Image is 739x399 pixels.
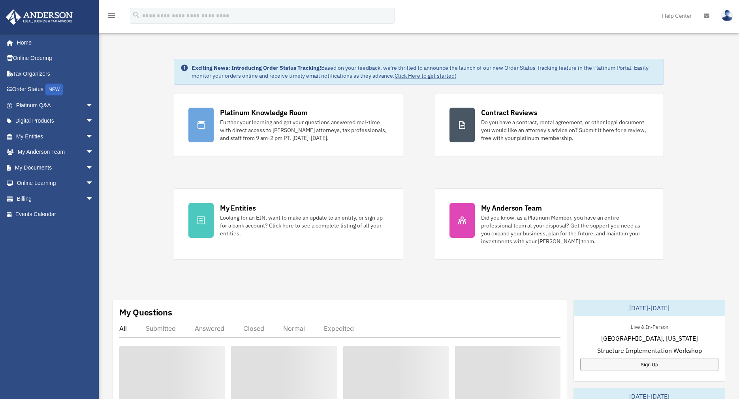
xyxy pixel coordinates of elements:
[481,203,542,213] div: My Anderson Team
[481,214,649,245] div: Did you know, as a Platinum Member, you have an entire professional team at your disposal? Get th...
[6,35,102,50] a: Home
[107,11,116,21] i: menu
[119,306,172,318] div: My Questions
[86,113,102,129] span: arrow_drop_down
[192,64,657,80] div: Based on your feedback, we're thrilled to announce the launch of our new Order Status Tracking fe...
[395,72,456,79] a: Click Here to get started!
[481,118,649,142] div: Do you have a contract, rental agreement, or other legal document you would like an attorney's ad...
[86,97,102,114] span: arrow_drop_down
[6,113,105,129] a: Digital Productsarrow_drop_down
[192,64,321,71] strong: Exciting News: Introducing Order Status Tracking!
[601,334,698,343] span: [GEOGRAPHIC_DATA], [US_STATE]
[6,207,105,222] a: Events Calendar
[6,50,105,66] a: Online Ordering
[4,9,75,25] img: Anderson Advisors Platinum Portal
[86,191,102,207] span: arrow_drop_down
[283,324,305,332] div: Normal
[174,93,403,157] a: Platinum Knowledge Room Further your learning and get your questions answered real-time with dire...
[481,108,538,117] div: Contract Reviews
[6,97,105,113] a: Platinum Q&Aarrow_drop_down
[119,324,127,332] div: All
[6,144,105,160] a: My Anderson Teamarrow_drop_down
[86,160,102,176] span: arrow_drop_down
[435,188,664,260] a: My Anderson Team Did you know, as a Platinum Member, you have an entire professional team at your...
[574,300,725,316] div: [DATE]-[DATE]
[6,66,105,82] a: Tax Organizers
[243,324,264,332] div: Closed
[6,129,105,144] a: My Entitiesarrow_drop_down
[721,10,733,21] img: User Pic
[6,160,105,175] a: My Documentsarrow_drop_down
[220,108,308,117] div: Platinum Knowledge Room
[45,84,63,95] div: NEW
[86,129,102,145] span: arrow_drop_down
[132,11,141,19] i: search
[195,324,224,332] div: Answered
[107,14,116,21] a: menu
[220,118,388,142] div: Further your learning and get your questions answered real-time with direct access to [PERSON_NAM...
[86,144,102,160] span: arrow_drop_down
[624,322,675,330] div: Live & In-Person
[6,175,105,191] a: Online Learningarrow_drop_down
[6,82,105,98] a: Order StatusNEW
[580,358,718,371] a: Sign Up
[435,93,664,157] a: Contract Reviews Do you have a contract, rental agreement, or other legal document you would like...
[324,324,354,332] div: Expedited
[6,191,105,207] a: Billingarrow_drop_down
[220,203,256,213] div: My Entities
[597,346,702,355] span: Structure Implementation Workshop
[220,214,388,237] div: Looking for an EIN, want to make an update to an entity, or sign up for a bank account? Click her...
[174,188,403,260] a: My Entities Looking for an EIN, want to make an update to an entity, or sign up for a bank accoun...
[146,324,176,332] div: Submitted
[86,175,102,192] span: arrow_drop_down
